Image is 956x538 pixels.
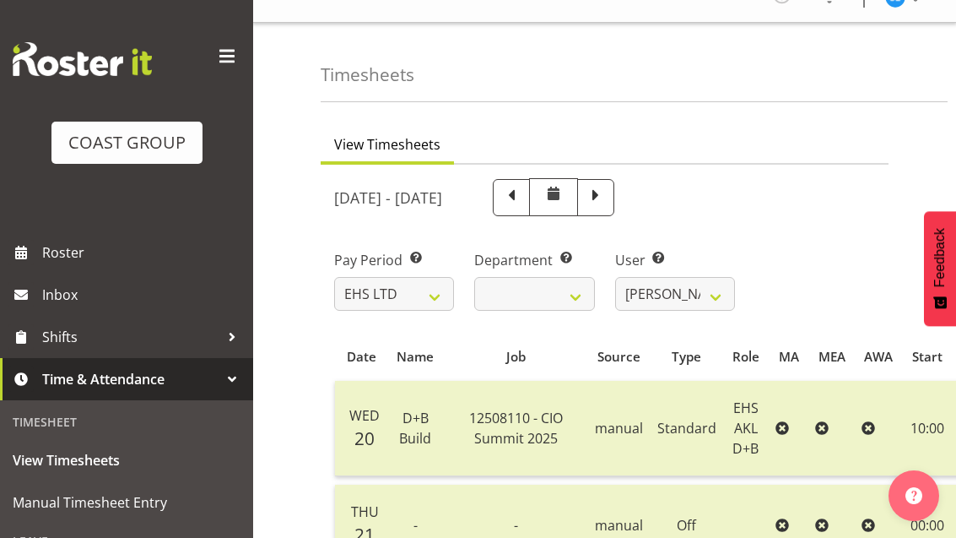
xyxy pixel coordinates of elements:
span: Roster [42,240,245,265]
h5: [DATE] - [DATE] [334,188,442,207]
div: Name [397,347,434,367]
div: Timesheet [4,405,249,439]
div: AWA [864,347,893,367]
span: View Timesheets [334,134,440,155]
div: COAST GROUP [68,130,186,155]
div: Date [344,347,377,367]
span: manual [595,516,643,535]
div: Job [453,347,578,367]
span: - [413,516,418,535]
h4: Timesheets [321,65,414,84]
div: Role [732,347,759,367]
span: manual [595,419,643,437]
span: Manual Timesheet Entry [13,490,240,515]
label: Department [474,250,594,270]
img: Rosterit website logo [13,42,152,76]
img: help-xxl-2.png [905,487,922,504]
div: Source [597,347,640,367]
span: Time & Attendance [42,367,219,392]
span: Inbox [42,282,245,307]
span: Wed [349,406,380,425]
span: Thu [351,503,379,521]
button: Feedback - Show survey [924,211,956,326]
span: Feedback [932,228,948,287]
div: Start [912,347,942,367]
div: Type [660,347,713,367]
span: 20 [354,427,375,450]
a: View Timesheets [4,439,249,481]
a: Manual Timesheet Entry [4,481,249,524]
span: D+B Build [399,409,431,448]
td: Standard [651,381,723,476]
td: 10:00 [903,381,953,476]
label: Pay Period [334,250,454,270]
span: EHS AKL D+B [732,399,759,458]
span: View Timesheets [13,448,240,473]
span: 12508110 - CIO Summit 2025 [469,409,563,448]
label: User [615,250,735,270]
div: MEA [818,347,845,367]
div: MA [779,347,799,367]
span: - [514,516,518,535]
span: Shifts [42,324,219,350]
